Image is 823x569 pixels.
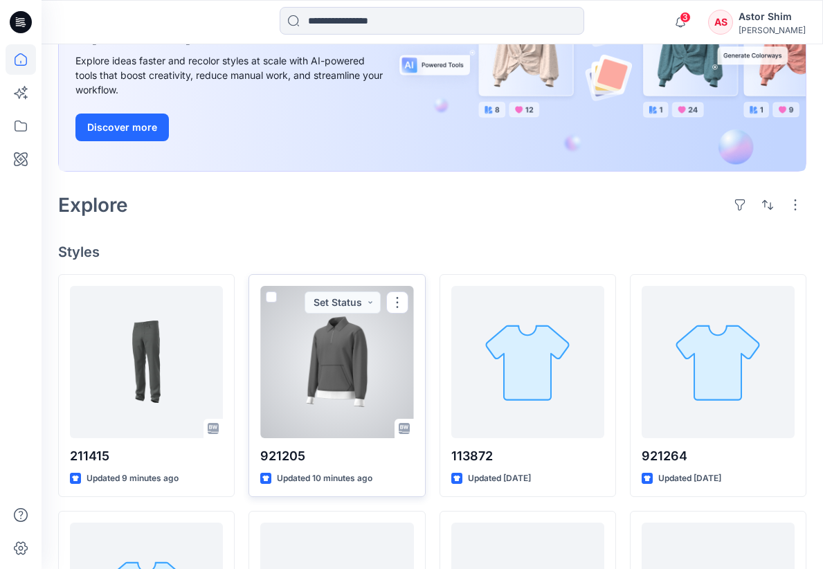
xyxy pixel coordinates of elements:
[708,10,733,35] div: AS
[260,446,413,466] p: 921205
[70,286,223,438] a: 211415
[468,471,531,486] p: Updated [DATE]
[75,53,387,97] div: Explore ideas faster and recolor styles at scale with AI-powered tools that boost creativity, red...
[277,471,372,486] p: Updated 10 minutes ago
[642,446,795,466] p: 921264
[70,446,223,466] p: 211415
[680,12,691,23] span: 3
[87,471,179,486] p: Updated 9 minutes ago
[658,471,721,486] p: Updated [DATE]
[739,25,806,35] div: [PERSON_NAME]
[260,286,413,438] a: 921205
[451,286,604,438] a: 113872
[75,114,387,141] a: Discover more
[739,8,806,25] div: Astor Shim
[451,446,604,466] p: 113872
[75,114,169,141] button: Discover more
[58,244,806,260] h4: Styles
[642,286,795,438] a: 921264
[58,194,128,216] h2: Explore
